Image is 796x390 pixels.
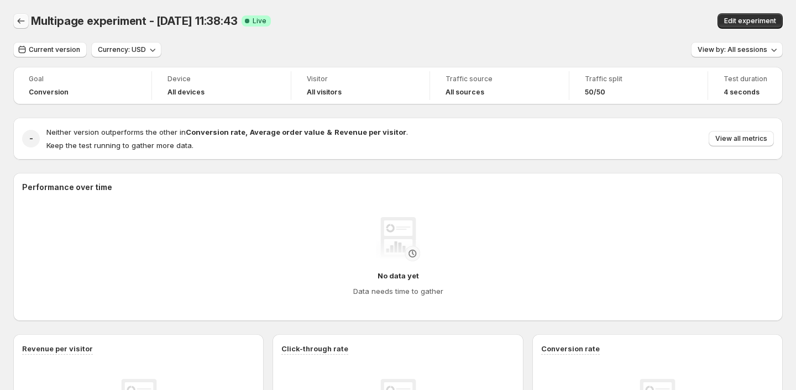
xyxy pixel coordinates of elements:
button: Back [13,13,29,29]
strong: , [245,128,248,136]
strong: & [327,128,332,136]
h2: Performance over time [22,182,774,193]
span: Current version [29,45,80,54]
span: 50/50 [585,88,605,97]
strong: Conversion rate [186,128,245,136]
span: Neither version outperforms the other in . [46,128,408,136]
span: Traffic source [446,75,553,83]
span: Visitor [307,75,414,83]
span: 4 seconds [724,88,760,97]
button: View all metrics [709,131,774,146]
h4: All sources [446,88,484,97]
h3: Revenue per visitor [22,343,93,354]
a: VisitorAll visitors [307,73,414,98]
span: Test duration [724,75,767,83]
span: View by: All sessions [698,45,767,54]
h4: All visitors [307,88,342,97]
h4: No data yet [378,270,419,281]
span: Multipage experiment - [DATE] 11:38:43 [31,14,237,28]
h2: - [29,133,33,144]
a: Traffic split50/50 [585,73,692,98]
h3: Conversion rate [541,343,600,354]
img: No data yet [376,217,420,261]
span: View all metrics [715,134,767,143]
a: GoalConversion [29,73,136,98]
h3: Click-through rate [281,343,348,354]
a: DeviceAll devices [167,73,275,98]
button: View by: All sessions [691,42,783,57]
span: Keep the test running to gather more data. [46,141,193,150]
a: Traffic sourceAll sources [446,73,553,98]
span: Goal [29,75,136,83]
button: Current version [13,42,87,57]
span: Device [167,75,275,83]
button: Edit experiment [718,13,783,29]
span: Edit experiment [724,17,776,25]
button: Currency: USD [91,42,161,57]
strong: Average order value [250,128,324,136]
strong: Revenue per visitor [334,128,406,136]
span: Live [253,17,266,25]
span: Conversion [29,88,69,97]
span: Currency: USD [98,45,146,54]
a: Test duration4 seconds [724,73,767,98]
span: Traffic split [585,75,692,83]
h4: Data needs time to gather [353,286,443,297]
h4: All devices [167,88,205,97]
